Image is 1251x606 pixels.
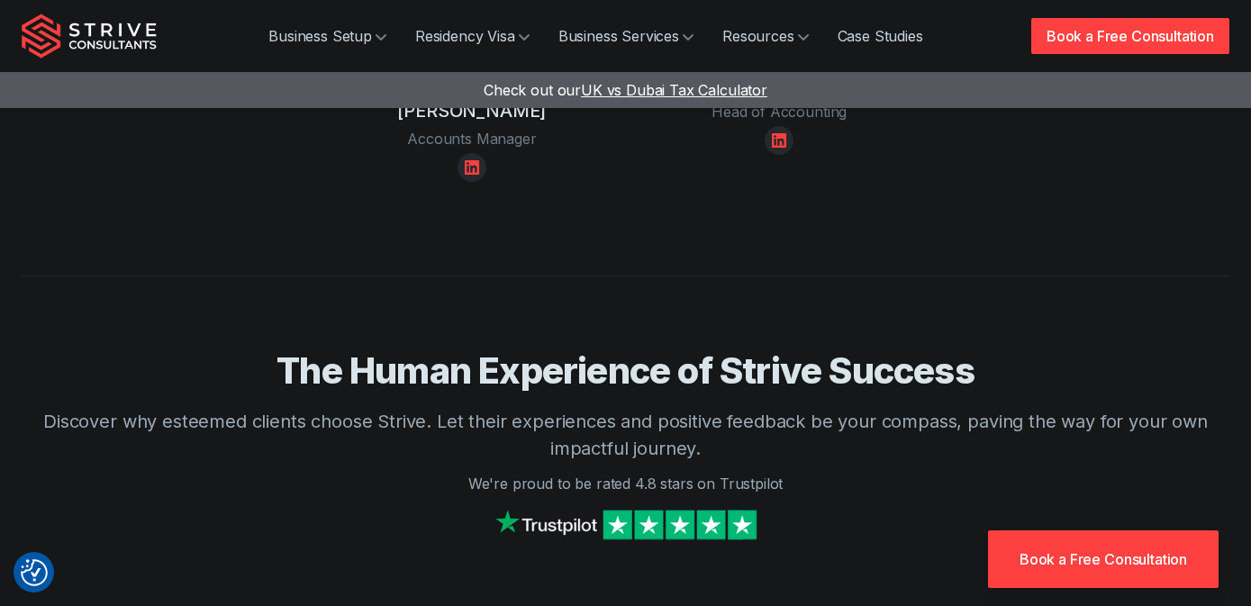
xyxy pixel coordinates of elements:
a: Book a Free Consultation [1031,18,1229,54]
img: Strive on Trustpilot [491,505,761,544]
a: Residency Visa [401,18,544,54]
a: Linkedin [458,153,486,182]
span: UK vs Dubai Tax Calculator [581,81,767,99]
button: Consent Preferences [21,559,48,586]
div: Accounts Manager [407,128,536,149]
img: Strive Consultants [22,14,157,59]
p: Discover why esteemed clients choose Strive. Let their experiences and positive feedback be your ... [22,408,1229,462]
a: Linkedin [765,126,793,155]
a: Business Setup [254,18,401,54]
a: Book a Free Consultation [988,530,1219,588]
div: Head of Accounting [712,101,847,122]
a: Check out ourUK vs Dubai Tax Calculator [484,81,767,99]
a: Business Services [544,18,708,54]
a: Resources [708,18,823,54]
h3: The Human Experience of Strive Success [22,348,1229,393]
img: Revisit consent button [21,559,48,586]
a: Case Studies [823,18,938,54]
p: We're proud to be rated 4.8 stars on Trustpilot [22,473,1229,494]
